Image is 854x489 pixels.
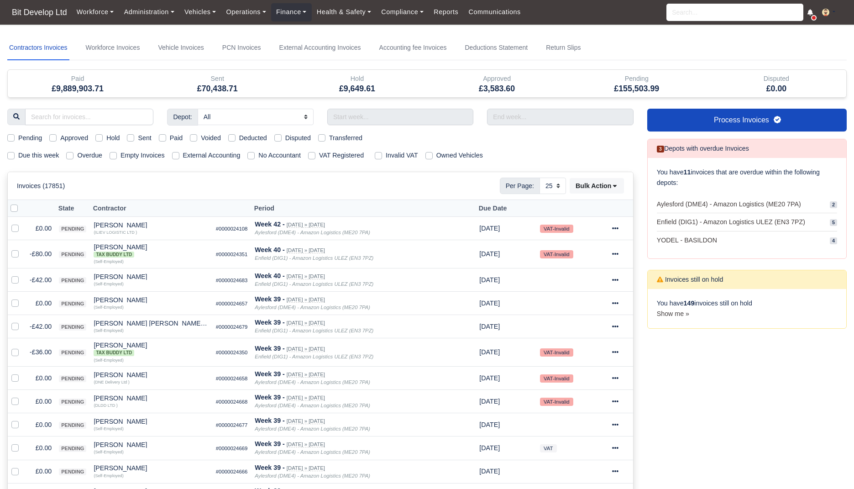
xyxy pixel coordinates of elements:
small: [DATE] » [DATE] [287,297,325,303]
div: [PERSON_NAME] Tax Buddy Ltd [94,342,208,356]
small: (Self-Employed) [94,259,123,264]
td: -£36.00 [26,338,55,367]
label: Due this week [18,150,59,161]
span: 1 month from now [479,225,500,232]
span: 5 [830,219,837,226]
small: VAT-Invalid [540,225,573,233]
th: State [55,200,90,217]
a: Bit Develop Ltd [7,4,72,21]
label: Pending [18,133,42,143]
strong: Week 39 - [255,440,284,447]
label: Invalid VAT [386,150,418,161]
span: pending [59,226,86,232]
label: Hold [106,133,120,143]
span: Enfield (DIG1) - Amazon Logistics ULEZ (EN3 7PZ) [657,217,805,227]
small: VAT-Invalid [540,250,573,258]
a: Aylesford (DME4) - Amazon Logistics (ME20 7PA) 2 [657,195,837,214]
div: [PERSON_NAME] [PERSON_NAME] [94,320,208,326]
small: #0000024658 [216,376,248,381]
div: [PERSON_NAME] [94,418,208,425]
span: 3 [657,146,664,152]
div: Approved [427,70,567,97]
small: [DATE] » [DATE] [287,442,325,447]
div: [PERSON_NAME] [94,244,208,258]
i: Enfield (DIG1) - Amazon Logistics ULEZ (EN3 7PZ) [255,281,373,287]
i: Aylesford (DME4) - Amazon Logistics (ME20 7PA) [255,449,370,455]
a: Finance [271,3,312,21]
i: Aylesford (DME4) - Amazon Logistics (ME20 7PA) [255,473,370,478]
span: 3 weeks from now [479,300,500,307]
div: Pending [567,70,707,97]
div: Disputed [713,74,839,84]
td: £0.00 [26,390,55,413]
div: [PERSON_NAME] [94,395,208,401]
h5: £9,649.61 [294,84,420,94]
i: Aylesford (DME4) - Amazon Logistics (ME20 7PA) [255,403,370,408]
th: Due Date [476,200,536,217]
a: Administration [119,3,179,21]
span: 4 [830,237,837,244]
a: Operations [221,3,271,21]
small: (DNE Delivery Ltd ) [94,380,129,384]
p: You have invoices that are overdue within the following depots: [657,167,837,188]
strong: Week 39 - [255,464,284,471]
span: 3 weeks from now [479,374,500,382]
button: Bulk Action [570,178,624,194]
td: -£42.00 [26,268,55,291]
div: Approved [434,74,560,84]
div: Pending [574,74,700,84]
small: #0000024677 [216,422,248,428]
h6: Invoices (17851) [17,182,65,190]
i: Aylesford (DME4) - Amazon Logistics (ME20 7PA) [255,305,370,310]
small: (Self-Employed) [94,328,123,333]
small: (Self-Employed) [94,358,123,363]
strong: Week 39 - [255,417,284,424]
small: [DATE] » [DATE] [287,247,325,253]
small: (Self-Employed) [94,282,123,286]
span: Depot: [167,109,198,125]
div: [PERSON_NAME] [94,465,208,471]
span: pending [59,445,86,452]
span: pending [59,422,86,429]
a: Deductions Statement [463,36,529,60]
a: PCN Invoices [220,36,263,60]
a: Communications [463,3,526,21]
i: Enfield (DIG1) - Amazon Logistics ULEZ (EN3 7PZ) [255,255,373,261]
th: Contractor [90,200,212,217]
div: Hold [287,70,427,97]
i: Aylesford (DME4) - Amazon Logistics (ME20 7PA) [255,379,370,385]
small: (Self-Employed) [94,305,123,310]
span: Bit Develop Ltd [7,3,72,21]
strong: Week 39 - [255,394,284,401]
span: Per Page: [500,178,540,194]
span: YODEL - BASILDON [657,235,717,246]
small: [DATE] » [DATE] [287,465,325,471]
td: £0.00 [26,460,55,483]
small: [DATE] » [DATE] [287,372,325,378]
div: [PERSON_NAME] [94,273,208,280]
div: Sent [154,74,280,84]
label: Sent [138,133,151,143]
td: £0.00 [26,217,55,240]
td: £0.00 [26,436,55,460]
span: pending [59,324,86,331]
label: Overdue [77,150,102,161]
div: [PERSON_NAME] Tax Buddy Ltd [94,244,208,258]
a: YODEL - BASILDON 4 [657,231,837,249]
input: Search for invoices... [25,109,153,125]
small: (DLDD LTD ) [94,403,117,408]
th: Period [251,200,476,217]
span: Tax Buddy Ltd [94,350,134,356]
small: VAT [540,444,556,452]
div: [PERSON_NAME] [94,342,208,356]
small: #0000024683 [216,278,248,283]
div: [PERSON_NAME] [94,372,208,378]
small: #0000024666 [216,469,248,474]
small: (Self-Employed) [94,450,123,454]
span: 3 weeks from now [479,323,500,330]
small: (Self-Employed) [94,426,123,431]
div: [PERSON_NAME] [94,297,208,303]
label: VAT Registered [319,150,364,161]
a: Vehicle Invoices [156,36,205,60]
